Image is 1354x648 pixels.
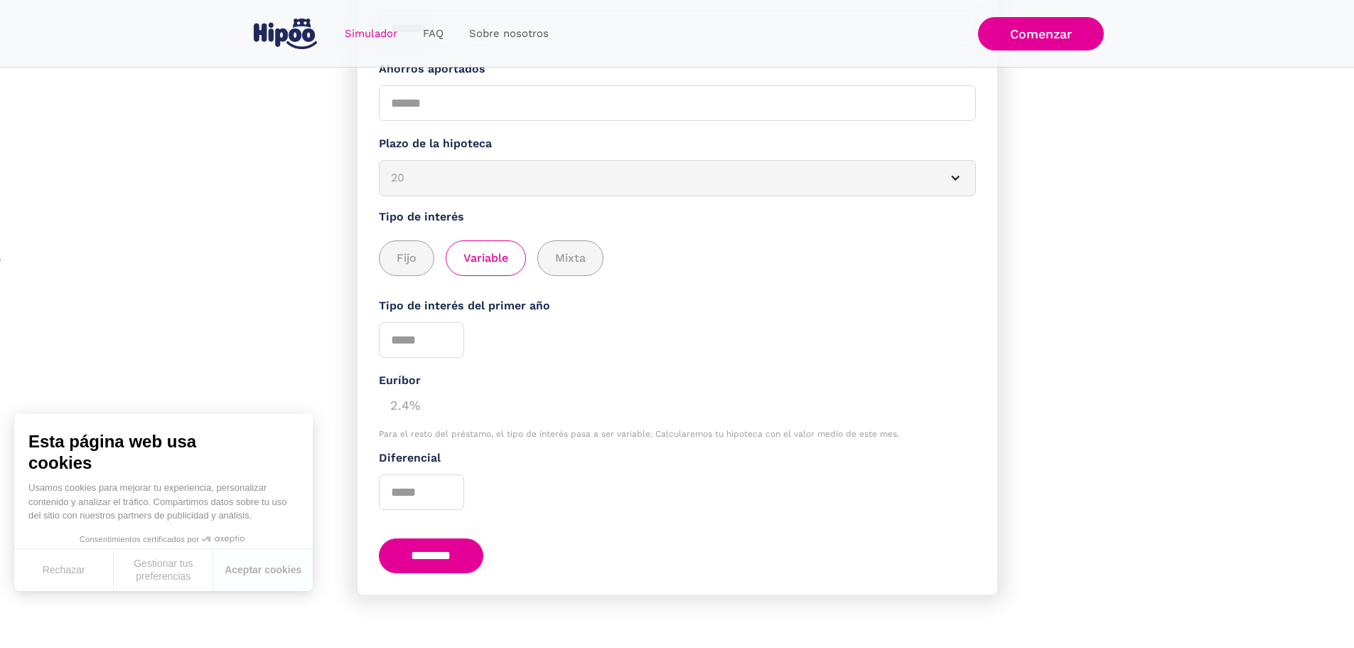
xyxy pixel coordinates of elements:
[456,20,562,48] a: Sobre nosotros
[251,13,321,55] a: home
[379,297,976,315] label: Tipo de interés del primer año
[379,372,976,390] div: Euríbor
[379,390,976,418] div: 2.4%
[379,135,976,153] label: Plazo de la hipoteca
[379,429,976,439] div: Para el resto del préstamo, el tipo de interés pasa a ser variable. Calcularemos tu hipoteca con ...
[555,250,586,267] span: Mixta
[410,20,456,48] a: FAQ
[397,250,417,267] span: Fijo
[332,20,410,48] a: Simulador
[379,240,976,277] div: add_description_here
[379,160,976,196] article: 20
[978,17,1104,51] a: Comenzar
[379,208,976,226] label: Tipo de interés
[379,450,976,467] label: Diferencial
[379,60,976,78] label: Ahorros aportados
[463,250,508,267] span: Variable
[391,169,930,187] div: 20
